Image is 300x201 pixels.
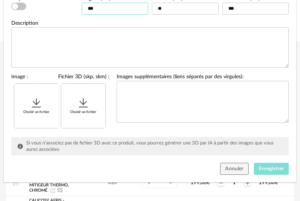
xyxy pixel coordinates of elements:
[259,166,284,171] span: Enregistrer
[225,166,243,171] span: Annuler
[58,74,109,81] label: Fichier 3D (skp, skm) :
[220,163,249,175] button: Annuler
[11,74,28,81] label: Image :
[11,21,38,27] label: Description
[14,84,58,128] div: Choisir un fichier
[254,163,289,175] button: Enregistrer
[26,141,274,152] span: Si vous n’associez pas de fichier 3D avec ce produit, vous pourrez générer une 3D par IA à partir...
[117,74,244,81] label: Images supplémentaires (liens séparés par des virgules):
[61,84,105,128] div: Choisir un fichier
